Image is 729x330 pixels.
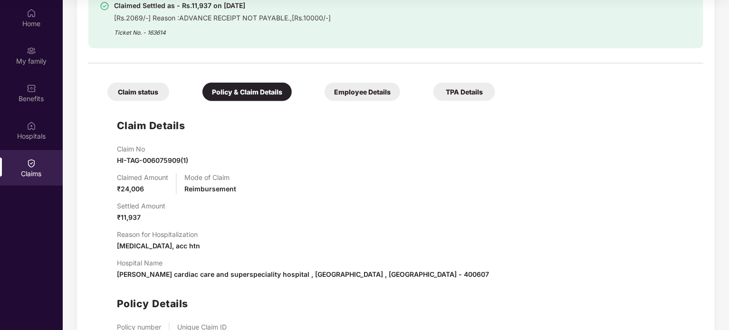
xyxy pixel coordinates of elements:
[433,83,495,101] div: TPA Details
[117,156,188,164] span: HI-TAG-006075909(1)
[27,9,36,18] img: svg+xml;base64,PHN2ZyBpZD0iSG9tZSIgeG1sbnM9Imh0dHA6Ly93d3cudzMub3JnLzIwMDAvc3ZnIiB3aWR0aD0iMjAiIG...
[117,230,200,238] p: Reason for Hospitalization
[27,159,36,168] img: svg+xml;base64,PHN2ZyBpZD0iQ2xhaW0iIHhtbG5zPSJodHRwOi8vd3d3LnczLm9yZy8yMDAwL3N2ZyIgd2lkdGg9IjIwIi...
[117,145,188,153] p: Claim No
[117,270,489,278] span: [PERSON_NAME] cardiac care and superspeciality hospital , [GEOGRAPHIC_DATA] , [GEOGRAPHIC_DATA] -...
[27,121,36,131] img: svg+xml;base64,PHN2ZyBpZD0iSG9zcGl0YWxzIiB4bWxucz0iaHR0cDovL3d3dy53My5vcmcvMjAwMC9zdmciIHdpZHRoPS...
[100,1,109,11] img: svg+xml;base64,PHN2ZyBpZD0iU3VjY2Vzcy0zMngzMiIgeG1sbnM9Imh0dHA6Ly93d3cudzMub3JnLzIwMDAvc3ZnIiB3aW...
[117,242,200,250] span: [MEDICAL_DATA], acc htn
[117,185,144,193] span: ₹24,006
[184,173,236,181] p: Mode of Claim
[202,83,292,101] div: Policy & Claim Details
[114,11,331,22] div: [Rs.2069/-] Reason :ADVANCE RECEIPT NOT PAYABLE.,[Rs.10000/-]
[27,84,36,93] img: svg+xml;base64,PHN2ZyBpZD0iQmVuZWZpdHMiIHhtbG5zPSJodHRwOi8vd3d3LnczLm9yZy8yMDAwL3N2ZyIgd2lkdGg9Ij...
[114,22,331,37] div: Ticket No. - 163614
[325,83,400,101] div: Employee Details
[27,46,36,56] img: svg+xml;base64,PHN2ZyB3aWR0aD0iMjAiIGhlaWdodD0iMjAiIHZpZXdCb3g9IjAgMCAyMCAyMCIgZmlsbD0ibm9uZSIgeG...
[184,185,236,193] span: Reimbursement
[107,83,169,101] div: Claim status
[117,213,141,221] span: ₹11,937
[117,118,185,133] h1: Claim Details
[117,202,165,210] p: Settled Amount
[117,173,168,181] p: Claimed Amount
[117,296,188,311] h1: Policy Details
[117,259,489,267] p: Hospital Name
